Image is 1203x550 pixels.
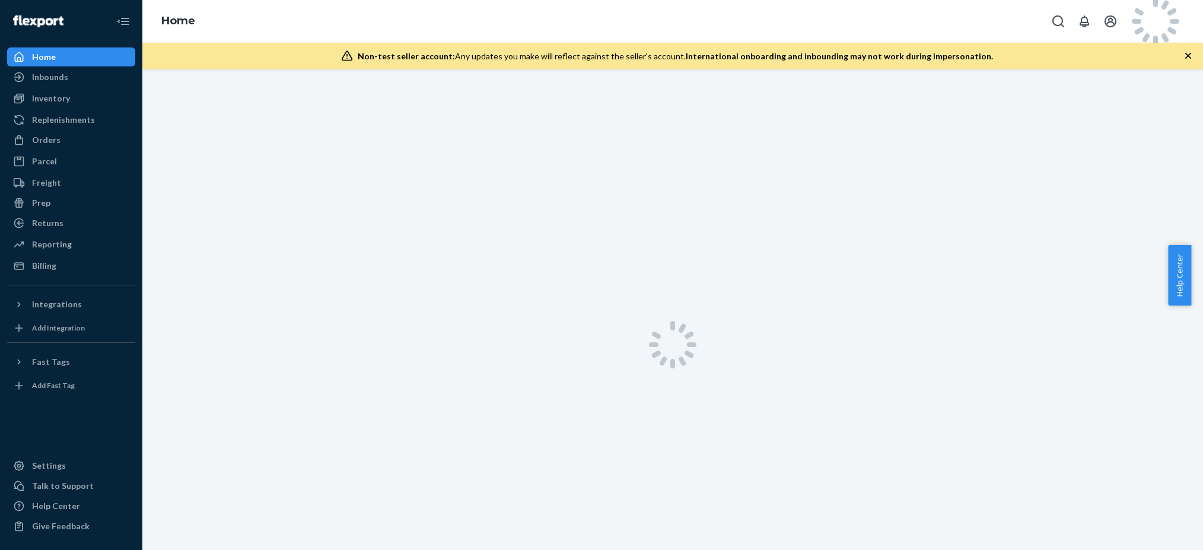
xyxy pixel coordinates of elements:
div: Give Feedback [32,520,90,532]
span: Non-test seller account: [358,51,455,61]
button: Open Search Box [1046,9,1070,33]
div: Parcel [32,155,57,167]
div: Help Center [32,500,80,512]
a: Freight [7,173,135,192]
div: Returns [32,217,63,229]
div: Add Fast Tag [32,380,75,390]
ol: breadcrumbs [152,4,205,39]
button: Give Feedback [7,517,135,536]
div: Billing [32,260,56,272]
div: Orders [32,134,61,146]
button: Help Center [1168,245,1191,306]
div: Replenishments [32,114,95,126]
a: Add Integration [7,319,135,338]
a: Parcel [7,152,135,171]
a: Add Fast Tag [7,376,135,395]
button: Open account menu [1099,9,1122,33]
div: Fast Tags [32,356,70,368]
div: Talk to Support [32,480,94,492]
button: Fast Tags [7,352,135,371]
div: Integrations [32,298,82,310]
a: Help Center [7,497,135,516]
div: Freight [32,177,61,189]
a: Replenishments [7,110,135,129]
div: Any updates you make will reflect against the seller's account. [358,50,993,62]
button: Talk to Support [7,476,135,495]
a: Returns [7,214,135,233]
div: Reporting [32,239,72,250]
a: Billing [7,256,135,275]
div: Prep [32,197,50,209]
a: Home [7,47,135,66]
a: Inbounds [7,68,135,87]
button: Integrations [7,295,135,314]
a: Inventory [7,89,135,108]
div: Inbounds [32,71,68,83]
a: Settings [7,456,135,475]
span: International onboarding and inbounding may not work during impersonation. [686,51,993,61]
div: Add Integration [32,323,85,333]
a: Prep [7,193,135,212]
button: Close Navigation [112,9,135,33]
a: Orders [7,131,135,150]
div: Home [32,51,56,63]
div: Inventory [32,93,70,104]
img: Flexport logo [13,15,63,27]
a: Reporting [7,235,135,254]
div: Settings [32,460,66,472]
button: Open notifications [1072,9,1096,33]
a: Home [161,14,195,27]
